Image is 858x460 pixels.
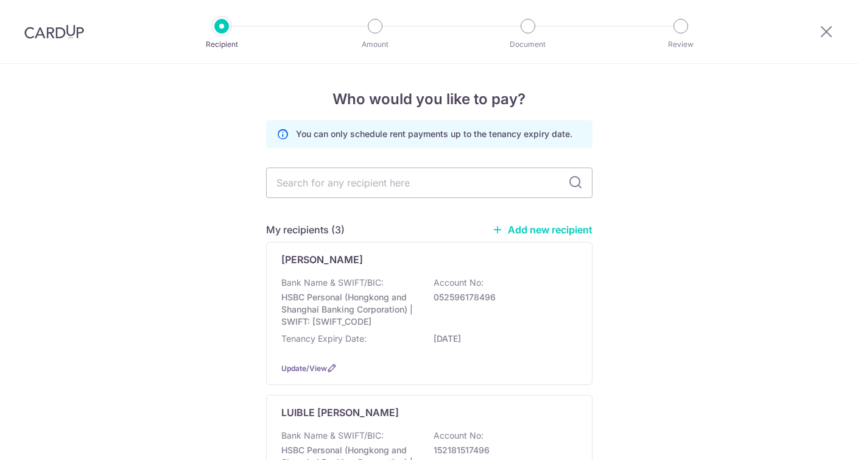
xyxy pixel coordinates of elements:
img: CardUp [24,24,84,39]
h5: My recipients (3) [266,222,345,237]
p: Amount [330,38,420,51]
p: Bank Name & SWIFT/BIC: [281,277,384,289]
p: Document [483,38,573,51]
p: [DATE] [434,333,570,345]
p: Tenancy Expiry Date: [281,333,367,345]
a: Add new recipient [492,224,593,236]
h4: Who would you like to pay? [266,88,593,110]
input: Search for any recipient here [266,168,593,198]
p: 152181517496 [434,444,570,456]
p: [PERSON_NAME] [281,252,363,267]
p: Review [636,38,726,51]
p: You can only schedule rent payments up to the tenancy expiry date. [296,128,572,140]
p: HSBC Personal (Hongkong and Shanghai Banking Corporation) | SWIFT: [SWIFT_CODE] [281,291,418,328]
p: Account No: [434,430,484,442]
p: LUIBLE [PERSON_NAME] [281,405,399,420]
p: Bank Name & SWIFT/BIC: [281,430,384,442]
a: Update/View [281,364,327,373]
p: Recipient [177,38,267,51]
p: Account No: [434,277,484,289]
p: 052596178496 [434,291,570,303]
